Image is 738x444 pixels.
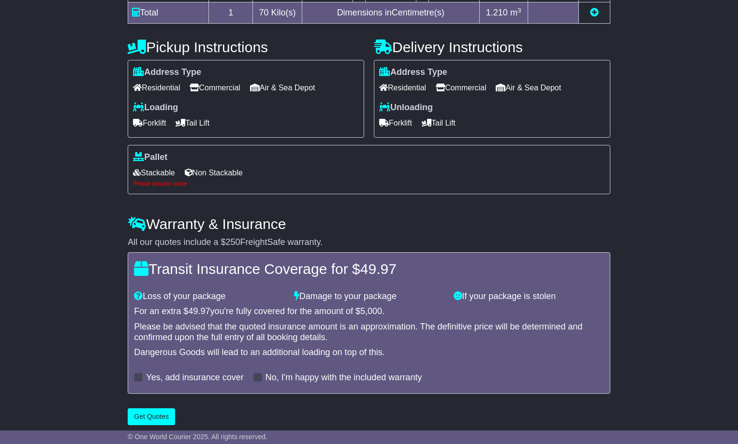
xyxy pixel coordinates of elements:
[133,152,167,163] label: Pallet
[133,180,605,187] div: Please provide value
[436,80,486,95] span: Commercial
[250,80,315,95] span: Air & Sea Depot
[590,8,599,17] a: Add new item
[133,165,175,180] span: Stackable
[134,306,604,317] div: For an extra $ you're fully covered for the amount of $ .
[289,291,449,302] div: Damage to your package
[517,7,521,14] sup: 3
[128,2,209,24] td: Total
[188,306,210,316] span: 49.97
[128,237,610,248] div: All our quotes include a $ FreightSafe warranty.
[134,322,604,343] div: Please be advised that the quoted insurance amount is an approximation. The definitive price will...
[496,80,561,95] span: Air & Sea Depot
[128,216,610,232] h4: Warranty & Insurance
[379,67,447,78] label: Address Type
[128,408,175,425] button: Get Quotes
[379,80,426,95] span: Residential
[133,80,180,95] span: Residential
[133,67,201,78] label: Address Type
[379,115,412,130] span: Forklift
[133,115,166,130] span: Forklift
[190,80,240,95] span: Commercial
[374,39,610,55] h4: Delivery Instructions
[133,102,178,113] label: Loading
[486,8,508,17] span: 1.210
[128,39,364,55] h4: Pickup Instructions
[134,261,604,277] h4: Transit Insurance Coverage for $
[302,2,479,24] td: Dimensions in Centimetre(s)
[266,372,422,383] label: No, I'm happy with the included warranty
[176,115,209,130] span: Tail Lift
[259,8,269,17] span: 70
[360,306,382,316] span: 5,000
[128,433,267,441] span: © One World Courier 2025. All rights reserved.
[253,2,302,24] td: Kilo(s)
[146,372,243,383] label: Yes, add insurance cover
[134,347,604,358] div: Dangerous Goods will lead to an additional loading on top of this.
[449,291,608,302] div: If your package is stolen
[379,102,433,113] label: Unloading
[185,165,243,180] span: Non Stackable
[225,237,240,247] span: 250
[209,2,253,24] td: 1
[129,291,289,302] div: Loss of your package
[422,115,456,130] span: Tail Lift
[510,8,521,17] span: m
[360,261,397,277] span: 49.97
